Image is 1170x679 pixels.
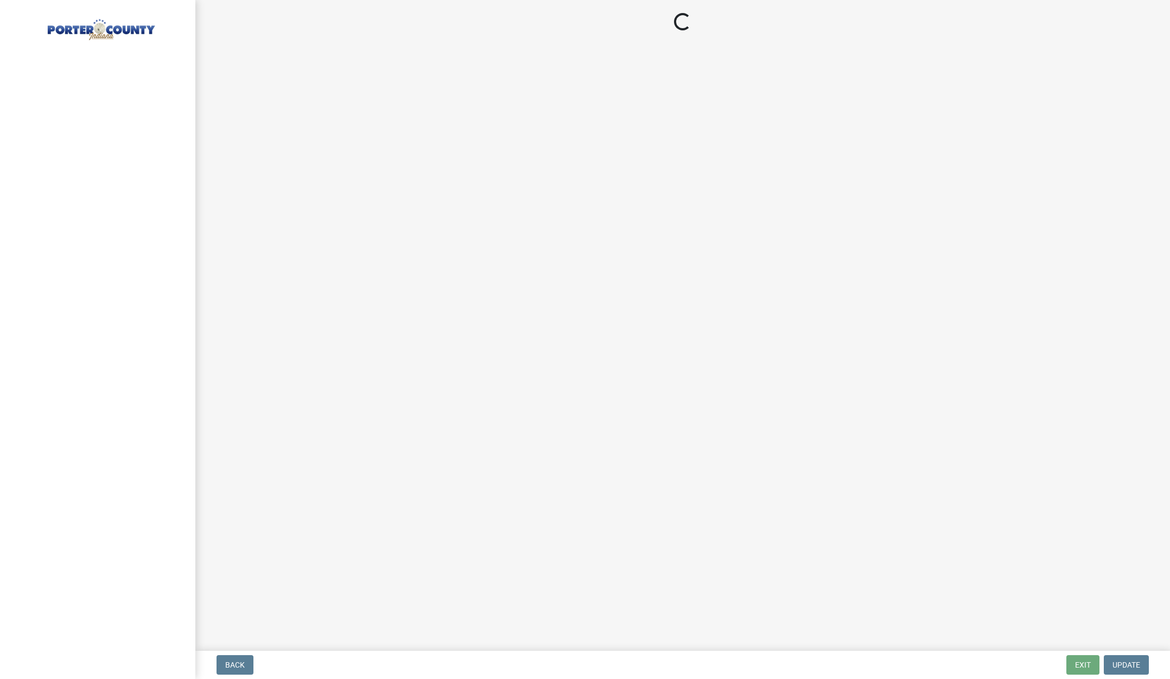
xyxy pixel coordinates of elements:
button: Back [217,655,253,675]
span: Update [1112,661,1140,669]
span: Back [225,661,245,669]
button: Exit [1066,655,1099,675]
button: Update [1104,655,1149,675]
img: Porter County, Indiana [22,11,178,42]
